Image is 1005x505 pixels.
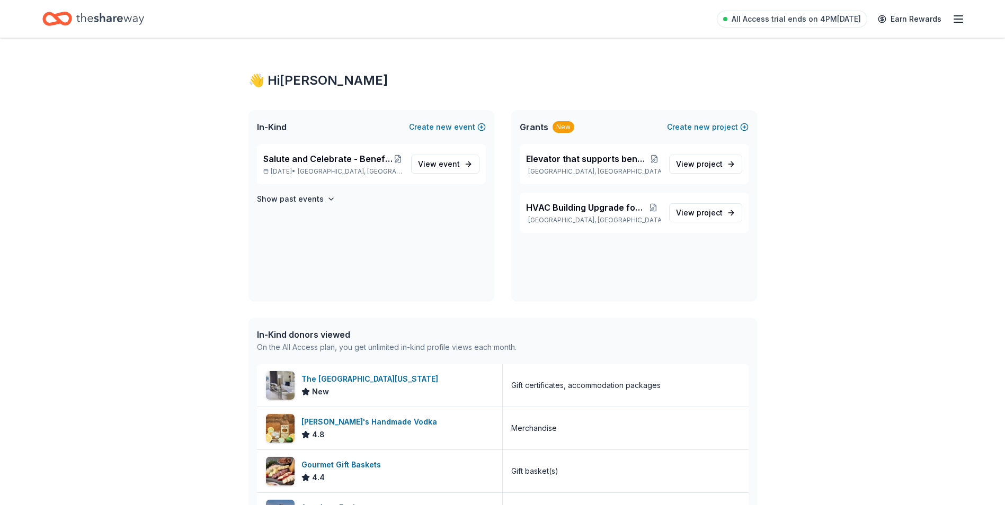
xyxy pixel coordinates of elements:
span: project [697,208,723,217]
div: New [553,121,574,133]
span: View [676,206,723,219]
a: View event [411,155,479,174]
span: View [676,158,723,170]
div: Gift basket(s) [511,465,558,477]
a: All Access trial ends on 4PM[DATE] [717,11,867,28]
span: In-Kind [257,121,287,133]
div: Merchandise [511,422,557,435]
button: Show past events [257,193,335,205]
span: new [436,121,452,133]
div: Gift certificates, accommodation packages [511,379,661,392]
button: Createnewproject [667,121,749,133]
p: [GEOGRAPHIC_DATA], [GEOGRAPHIC_DATA] [526,216,661,224]
a: View project [669,155,742,174]
p: [GEOGRAPHIC_DATA], [GEOGRAPHIC_DATA] [526,167,661,176]
div: 👋 Hi [PERSON_NAME] [248,72,757,89]
a: Home [42,6,144,31]
img: Image for Tito's Handmade Vodka [266,414,295,443]
div: [PERSON_NAME]'s Handmade Vodka [301,416,441,428]
span: Grants [520,121,548,133]
span: 4.4 [312,471,325,484]
img: Image for The Peninsula New York [266,371,295,400]
span: New [312,385,329,398]
span: new [694,121,710,133]
span: 4.8 [312,428,325,441]
span: event [439,159,460,168]
span: All Access trial ends on 4PM[DATE] [732,13,861,25]
p: [DATE] • [263,167,403,176]
div: The [GEOGRAPHIC_DATA][US_STATE] [301,373,442,385]
span: View [418,158,460,170]
a: View project [669,203,742,222]
a: Earn Rewards [871,10,948,29]
span: Salute and Celebrate - Benefitting Mid-[PERSON_NAME] Works Veterans [263,152,394,165]
span: project [697,159,723,168]
span: Elevator that supports beneficiaries with disabilities [526,152,648,165]
span: [GEOGRAPHIC_DATA], [GEOGRAPHIC_DATA] [298,167,402,176]
div: On the All Access plan, you get unlimited in-kind profile views each month. [257,341,517,354]
button: Createnewevent [409,121,486,133]
img: Image for Gourmet Gift Baskets [266,457,295,485]
div: Gourmet Gift Baskets [301,458,385,471]
span: HVAC Building Upgrade for Program Area [526,201,646,214]
h4: Show past events [257,193,324,205]
div: In-Kind donors viewed [257,328,517,341]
